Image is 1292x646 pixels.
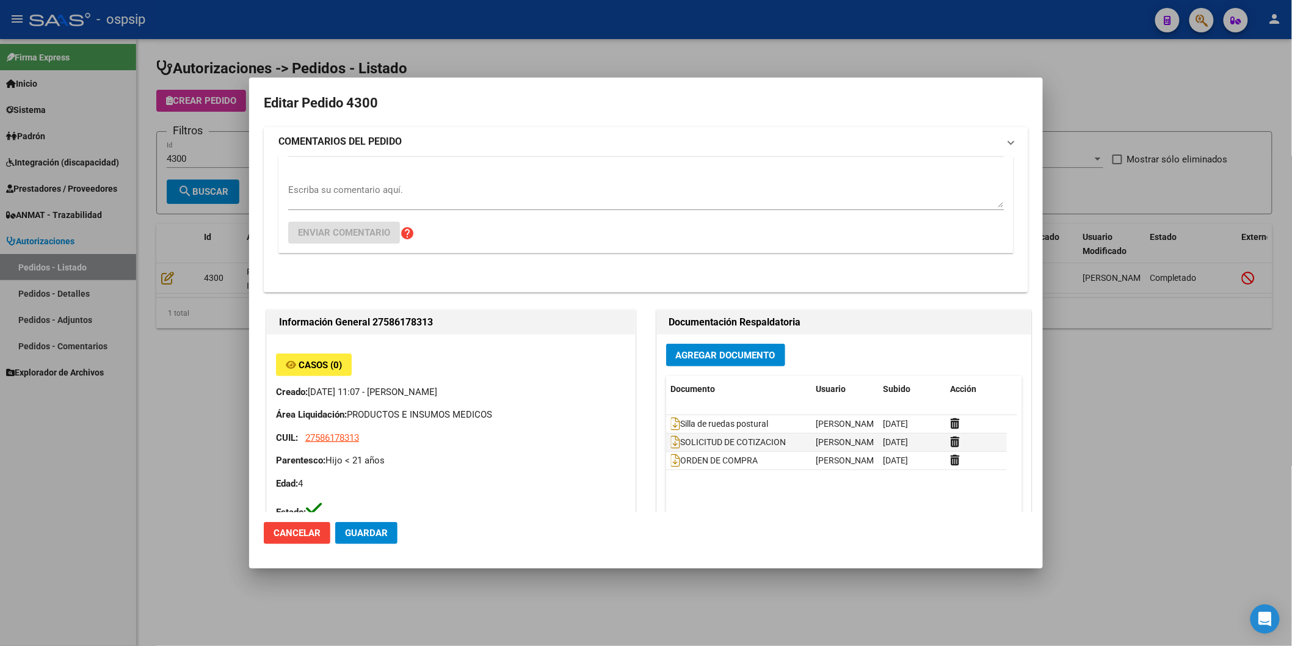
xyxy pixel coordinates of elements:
datatable-header-cell: Acción [946,376,1007,402]
h2: Información General 27586178313 [279,315,623,330]
strong: COMENTARIOS DEL PEDIDO [278,134,402,149]
p: PRODUCTOS E INSUMOS MEDICOS [276,408,626,422]
span: Guardar [345,528,388,539]
button: Enviar comentario [288,222,400,244]
span: Enviar comentario [298,227,390,238]
datatable-header-cell: Subido [879,376,946,402]
span: ORDEN DE COMPRA [671,455,758,465]
span: Agregar Documento [676,350,775,361]
datatable-header-cell: Usuario [811,376,879,402]
div: Open Intercom Messenger [1250,604,1280,634]
button: Guardar [335,522,397,544]
p: Hijo < 21 años [276,454,626,468]
span: [DATE] [884,437,909,447]
button: Casos (0) [276,354,352,376]
span: Subido [884,384,911,394]
span: [DATE] [884,455,909,465]
strong: CUIL: [276,432,298,443]
span: Documento [671,384,716,394]
mat-icon: help [400,226,415,241]
div: COMENTARIOS DEL PEDIDO [264,156,1028,292]
p: [DATE] 11:07 - [PERSON_NAME] [276,385,626,399]
span: [PERSON_NAME] [816,437,882,447]
span: [DATE] [884,419,909,429]
span: Casos (0) [299,360,342,371]
span: SOLICITUD DE COTIZACION [671,437,786,447]
mat-expansion-panel-header: COMENTARIOS DEL PEDIDO [264,127,1028,156]
strong: Parentesco: [276,455,325,466]
button: Cancelar [264,522,330,544]
span: Acción [951,384,977,394]
strong: Creado: [276,387,308,397]
button: Agregar Documento [666,344,785,366]
span: Silla de ruedas postural [671,419,769,429]
h2: Editar Pedido 4300 [264,92,1028,115]
span: Cancelar [274,528,321,539]
p: 4 [276,477,626,491]
datatable-header-cell: Documento [666,376,811,402]
span: [PERSON_NAME] [816,419,882,429]
span: Usuario [816,384,846,394]
h2: Documentación Respaldatoria [669,315,1019,330]
strong: Área Liquidación: [276,409,347,420]
span: 27586178313 [305,432,359,443]
span: [PERSON_NAME] [816,455,882,465]
strong: Estado: [276,507,306,518]
strong: Edad: [276,478,298,489]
